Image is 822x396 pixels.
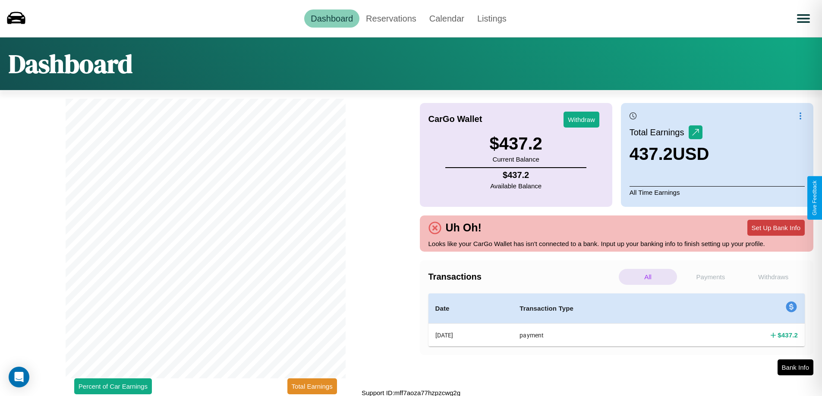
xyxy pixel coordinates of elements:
button: Open menu [791,6,816,31]
button: Set Up Bank Info [747,220,805,236]
div: Give Feedback [812,181,818,215]
h4: Date [435,303,506,314]
h1: Dashboard [9,46,132,81]
p: Looks like your CarGo Wallet has isn't connected to a bank. Input up your banking info to finish ... [428,238,805,249]
div: Open Intercom Messenger [9,367,29,387]
p: Current Balance [489,153,542,165]
p: All [619,269,677,285]
h4: $ 437.2 [778,331,798,340]
h4: Transactions [428,272,617,282]
button: Withdraw [564,112,599,128]
button: Bank Info [778,359,813,375]
a: Calendar [423,9,471,28]
th: payment [513,324,692,347]
button: Total Earnings [287,378,337,394]
p: Withdraws [744,269,803,285]
h3: $ 437.2 [489,134,542,153]
a: Listings [471,9,513,28]
h4: Uh Oh! [441,221,486,234]
button: Percent of Car Earnings [74,378,152,394]
p: Payments [681,269,740,285]
h4: $ 437.2 [490,170,542,180]
h4: CarGo Wallet [428,114,482,124]
a: Dashboard [304,9,359,28]
a: Reservations [359,9,423,28]
p: Total Earnings [630,125,689,140]
p: All Time Earnings [630,186,805,198]
h3: 437.2 USD [630,144,709,164]
p: Available Balance [490,180,542,192]
table: simple table [428,293,805,346]
h4: Transaction Type [520,303,685,314]
th: [DATE] [428,324,513,347]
